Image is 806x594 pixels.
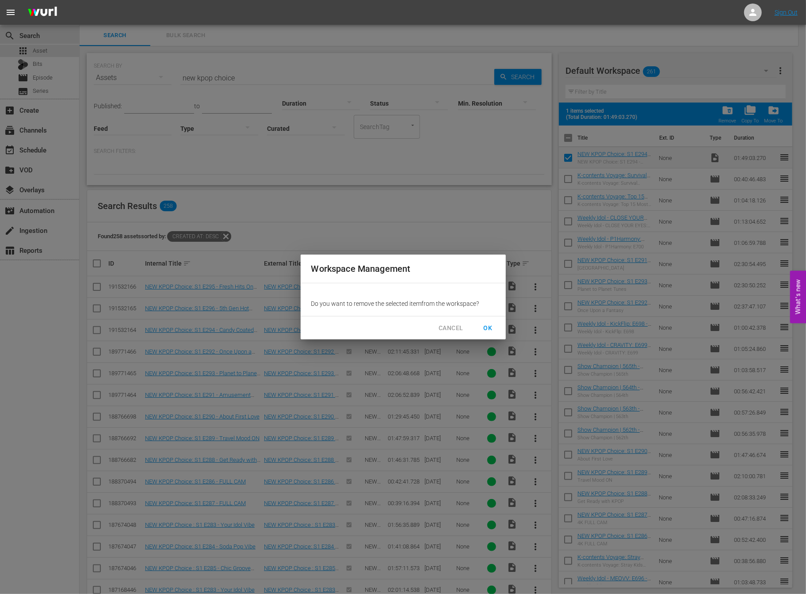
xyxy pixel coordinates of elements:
[311,299,495,308] p: Do you want to remove the selected item from the workspace?
[21,2,64,23] img: ans4CAIJ8jUAAAAAAAAAAAAAAAAAAAAAAAAgQb4GAAAAAAAAAAAAAAAAAAAAAAAAJMjXAAAAAAAAAAAAAAAAAAAAAAAAgAT5G...
[481,323,495,334] span: OK
[439,323,463,334] span: CANCEL
[474,320,502,336] button: OK
[432,320,470,336] button: CANCEL
[790,271,806,324] button: Open Feedback Widget
[775,9,798,16] a: Sign Out
[5,7,16,18] span: menu
[311,262,495,276] h2: Workspace Management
